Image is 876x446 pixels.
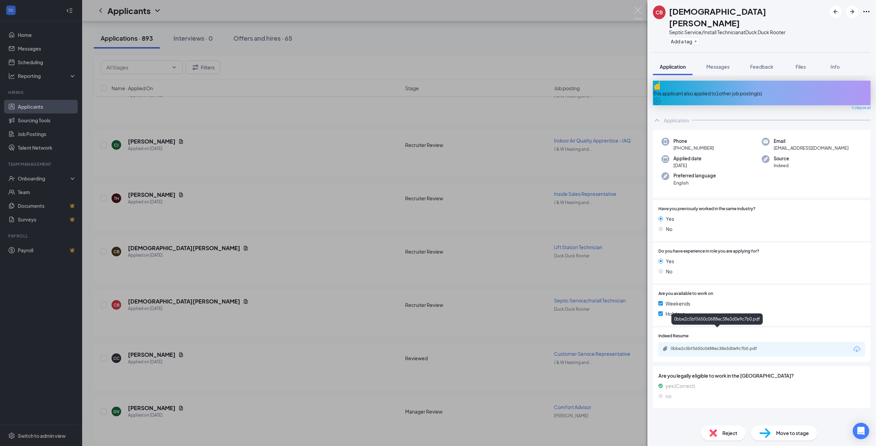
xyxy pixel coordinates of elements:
[666,268,672,275] span: No
[829,5,842,18] button: ArrowLeftNew
[666,225,672,233] span: No
[774,145,849,151] span: [EMAIL_ADDRESS][DOMAIN_NAME]
[662,346,668,351] svg: Paperclip
[774,138,849,145] span: Email
[852,105,871,111] span: Collapse all
[853,345,861,353] svg: Download
[666,257,674,265] span: Yes
[830,64,840,70] span: Info
[673,155,701,162] span: Applied date
[774,162,789,169] span: Indeed
[666,310,685,317] span: Holidays
[658,372,865,379] span: Are you legally eligible to work in the [GEOGRAPHIC_DATA]?
[658,248,759,255] span: Do you have experience in role you are applying for?
[669,29,826,36] div: Septic Service/Install Technician at Duck Duck Rooter
[660,64,686,70] span: Application
[853,423,869,439] div: Open Intercom Messenger
[796,64,806,70] span: Files
[722,429,737,437] span: Reject
[673,138,714,145] span: Phone
[694,39,698,43] svg: Plus
[666,215,674,222] span: Yes
[666,392,671,400] span: no
[669,5,826,29] h1: [DEMOGRAPHIC_DATA][PERSON_NAME]
[666,382,695,390] span: yes (Correct)
[656,9,663,16] div: CB
[673,179,716,186] span: English
[671,313,763,325] div: 0bbe2c5bf5650c0688ec38e3d0e9c7b0.pdf
[662,346,773,352] a: Paperclip0bbe2c5bf5650c0688ec38e3d0e9c7b0.pdf
[658,206,756,212] span: Have you previously worked in the same industry?
[673,172,716,179] span: Preferred language
[862,8,871,16] svg: Ellipses
[653,116,661,124] svg: ChevronUp
[653,90,871,97] div: This applicant also applied to 1 other job posting(s)
[673,145,714,151] span: [PHONE_NUMBER]
[774,155,789,162] span: Source
[669,38,699,45] button: PlusAdd a tag
[776,429,809,437] span: Move to stage
[848,8,856,16] svg: ArrowRight
[673,162,701,169] span: [DATE]
[658,333,688,339] span: Indeed Resume
[832,8,840,16] svg: ArrowLeftNew
[658,290,713,297] span: Are you available to work on
[750,64,773,70] span: Feedback
[653,97,661,105] svg: ArrowCircle
[671,346,766,351] div: 0bbe2c5bf5650c0688ec38e3d0e9c7b0.pdf
[846,5,858,18] button: ArrowRight
[664,117,689,124] div: Application
[706,64,730,70] span: Messages
[666,300,690,307] span: Weekends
